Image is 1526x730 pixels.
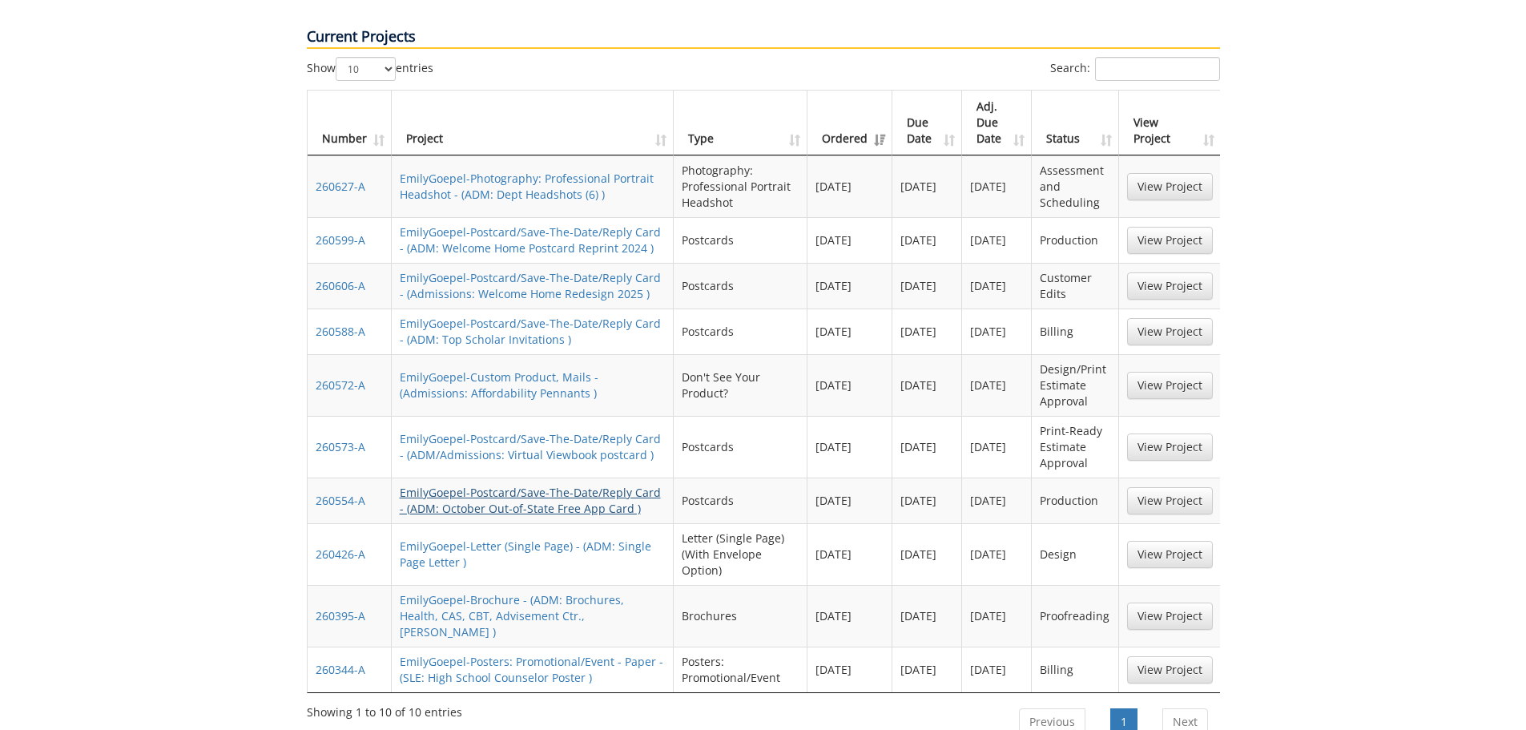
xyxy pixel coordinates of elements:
a: 260395-A [316,608,365,623]
td: [DATE] [807,523,892,585]
input: Search: [1095,57,1220,81]
a: EmilyGoepel-Postcard/Save-The-Date/Reply Card - (ADM: October Out-of-State Free App Card ) [400,485,661,516]
td: [DATE] [962,416,1032,478]
a: EmilyGoepel-Postcard/Save-The-Date/Reply Card - (Admissions: Welcome Home Redesign 2025 ) [400,270,661,301]
td: [DATE] [892,478,962,523]
td: Design/Print Estimate Approval [1032,354,1118,416]
td: [DATE] [892,155,962,217]
td: Proofreading [1032,585,1118,647]
td: Postcards [674,217,807,263]
a: EmilyGoepel-Photography: Professional Portrait Headshot - (ADM: Dept Headshots (6) ) [400,171,654,202]
td: Customer Edits [1032,263,1118,309]
td: [DATE] [807,263,892,309]
label: Search: [1050,57,1220,81]
td: [DATE] [807,416,892,478]
td: Design [1032,523,1118,585]
td: Letter (Single Page) (With Envelope Option) [674,523,807,585]
td: Billing [1032,309,1118,354]
a: 260599-A [316,232,365,248]
a: EmilyGoepel-Postcard/Save-The-Date/Reply Card - (ADM: Top Scholar Invitations ) [400,316,661,347]
a: View Project [1127,272,1213,300]
td: Production [1032,478,1118,523]
td: [DATE] [892,585,962,647]
a: 260606-A [316,278,365,293]
a: EmilyGoepel-Brochure - (ADM: Brochures, Health, CAS, CBT, Advisement Ctr., [PERSON_NAME] ) [400,592,624,639]
th: Number: activate to sort column ascending [308,91,392,155]
a: EmilyGoepel-Letter (Single Page) - (ADM: Single Page Letter ) [400,538,651,570]
a: View Project [1127,318,1213,345]
td: [DATE] [962,354,1032,416]
td: [DATE] [892,263,962,309]
td: [DATE] [962,263,1032,309]
a: 260344-A [316,662,365,677]
td: [DATE] [807,309,892,354]
td: [DATE] [807,647,892,692]
a: View Project [1127,487,1213,514]
td: Assessment and Scheduling [1032,155,1118,217]
td: Brochures [674,585,807,647]
td: [DATE] [962,155,1032,217]
td: [DATE] [962,478,1032,523]
td: Billing [1032,647,1118,692]
td: Don't See Your Product? [674,354,807,416]
th: View Project: activate to sort column ascending [1119,91,1221,155]
td: Photography: Professional Portrait Headshot [674,155,807,217]
td: Posters: Promotional/Event [674,647,807,692]
td: Postcards [674,263,807,309]
a: View Project [1127,434,1213,461]
td: [DATE] [807,354,892,416]
a: 260573-A [316,439,365,454]
th: Ordered: activate to sort column ascending [807,91,892,155]
th: Status: activate to sort column ascending [1032,91,1118,155]
a: View Project [1127,603,1213,630]
td: [DATE] [807,585,892,647]
a: View Project [1127,372,1213,399]
select: Showentries [336,57,396,81]
td: [DATE] [962,309,1032,354]
td: [DATE] [892,354,962,416]
p: Current Projects [307,26,1220,49]
div: Showing 1 to 10 of 10 entries [307,698,462,720]
a: EmilyGoepel-Posters: Promotional/Event - Paper - (SLE: High School Counselor Poster ) [400,654,663,685]
a: View Project [1127,656,1213,684]
a: EmilyGoepel-Postcard/Save-The-Date/Reply Card - (ADM/Admissions: Virtual Viewbook postcard ) [400,431,661,462]
label: Show entries [307,57,433,81]
td: [DATE] [892,309,962,354]
th: Adj. Due Date: activate to sort column ascending [962,91,1032,155]
a: View Project [1127,227,1213,254]
a: 260627-A [316,179,365,194]
td: Print-Ready Estimate Approval [1032,416,1118,478]
a: EmilyGoepel-Postcard/Save-The-Date/Reply Card - (ADM: Welcome Home Postcard Reprint 2024 ) [400,224,661,256]
a: EmilyGoepel-Custom Product, Mails - (Admissions: Affordability Pennants ) [400,369,598,401]
td: Production [1032,217,1118,263]
td: [DATE] [892,523,962,585]
td: Postcards [674,309,807,354]
td: [DATE] [962,647,1032,692]
td: Postcards [674,478,807,523]
td: [DATE] [892,647,962,692]
th: Due Date: activate to sort column ascending [892,91,962,155]
td: [DATE] [892,416,962,478]
a: View Project [1127,173,1213,200]
td: [DATE] [807,217,892,263]
th: Type: activate to sort column ascending [674,91,807,155]
td: [DATE] [962,523,1032,585]
a: 260426-A [316,546,365,562]
td: [DATE] [962,217,1032,263]
a: View Project [1127,541,1213,568]
a: 260572-A [316,377,365,393]
td: [DATE] [892,217,962,263]
td: Postcards [674,416,807,478]
td: [DATE] [807,155,892,217]
a: 260588-A [316,324,365,339]
td: [DATE] [962,585,1032,647]
th: Project: activate to sort column ascending [392,91,674,155]
a: 260554-A [316,493,365,508]
td: [DATE] [807,478,892,523]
